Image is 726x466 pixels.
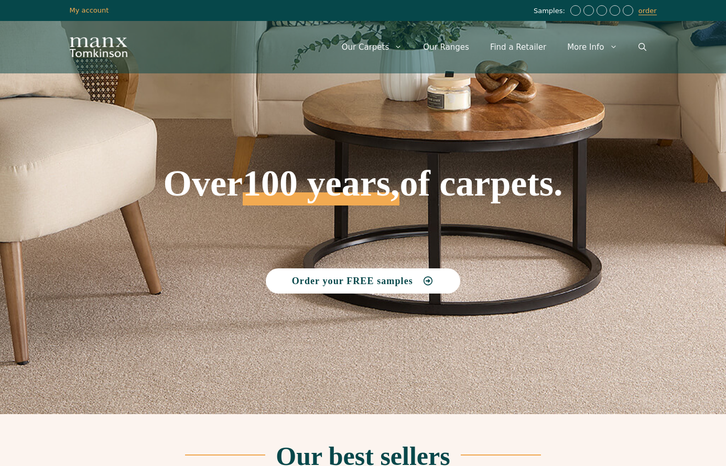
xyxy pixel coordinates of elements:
[331,31,413,63] a: Our Carpets
[534,7,568,16] span: Samples:
[70,6,109,14] a: My account
[638,7,657,15] a: order
[557,31,627,63] a: More Info
[628,31,657,63] a: Open Search Bar
[331,31,657,63] nav: Primary
[413,31,480,63] a: Our Ranges
[70,37,127,57] img: Manx Tomkinson
[243,174,399,205] span: 100 years,
[292,276,413,286] span: Order your FREE samples
[480,31,557,63] a: Find a Retailer
[266,268,461,294] a: Order your FREE samples
[70,89,657,205] h1: Over of carpets.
